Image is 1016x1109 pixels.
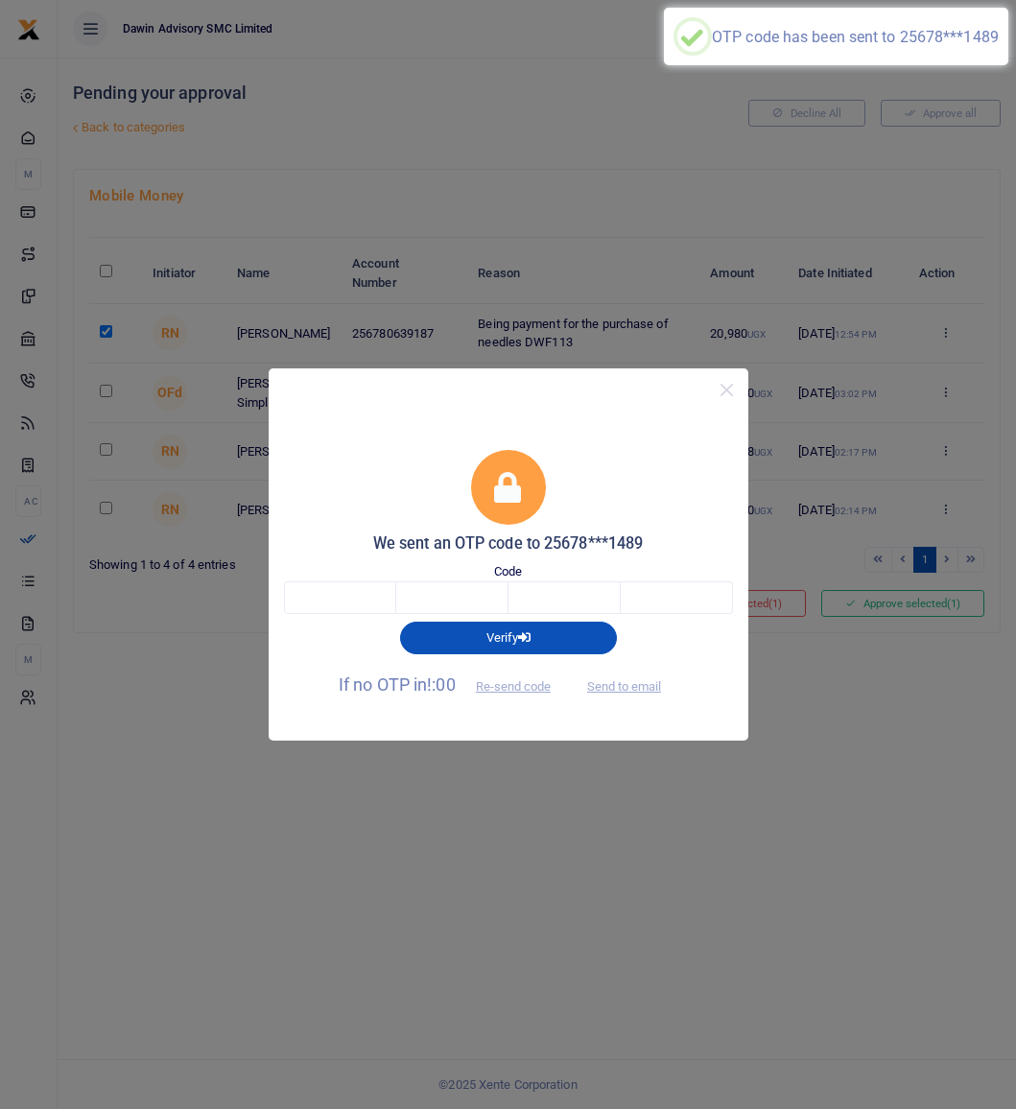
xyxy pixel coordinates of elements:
[400,622,617,654] button: Verify
[427,674,455,695] span: !:00
[713,376,741,404] button: Close
[712,28,999,46] div: OTP code has been sent to 25678***1489
[494,562,522,581] label: Code
[284,534,733,554] h5: We sent an OTP code to 25678***1489
[339,674,567,695] span: If no OTP in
